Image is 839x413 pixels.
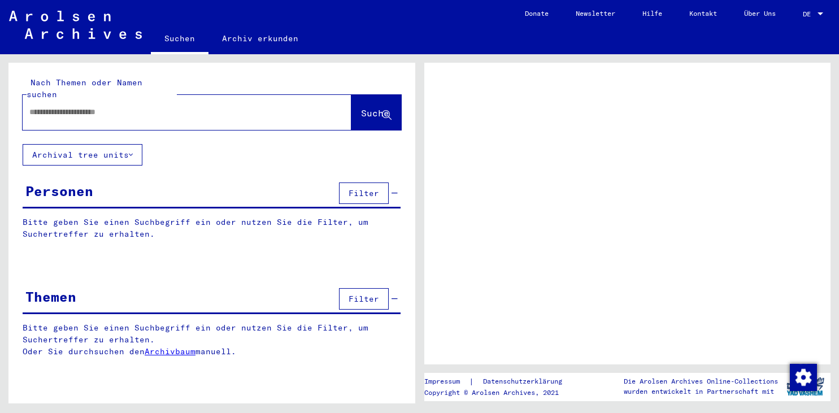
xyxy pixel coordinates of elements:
[424,388,576,398] p: Copyright © Arolsen Archives, 2021
[25,181,93,201] div: Personen
[424,376,469,388] a: Impressum
[208,25,312,52] a: Archiv erkunden
[790,364,817,391] img: Zustimmung ändern
[23,144,142,166] button: Archival tree units
[351,95,401,130] button: Suche
[624,376,778,386] p: Die Arolsen Archives Online-Collections
[145,346,195,357] a: Archivbaum
[803,10,815,18] span: DE
[349,188,379,198] span: Filter
[349,294,379,304] span: Filter
[25,286,76,307] div: Themen
[151,25,208,54] a: Suchen
[27,77,142,99] mat-label: Nach Themen oder Namen suchen
[23,216,401,240] p: Bitte geben Sie einen Suchbegriff ein oder nutzen Sie die Filter, um Suchertreffer zu erhalten.
[784,372,827,401] img: yv_logo.png
[23,322,401,358] p: Bitte geben Sie einen Suchbegriff ein oder nutzen Sie die Filter, um Suchertreffer zu erhalten. O...
[339,288,389,310] button: Filter
[339,182,389,204] button: Filter
[424,376,576,388] div: |
[474,376,576,388] a: Datenschutzerklärung
[789,363,816,390] div: Zustimmung ändern
[9,11,142,39] img: Arolsen_neg.svg
[624,386,778,397] p: wurden entwickelt in Partnerschaft mit
[361,107,389,119] span: Suche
